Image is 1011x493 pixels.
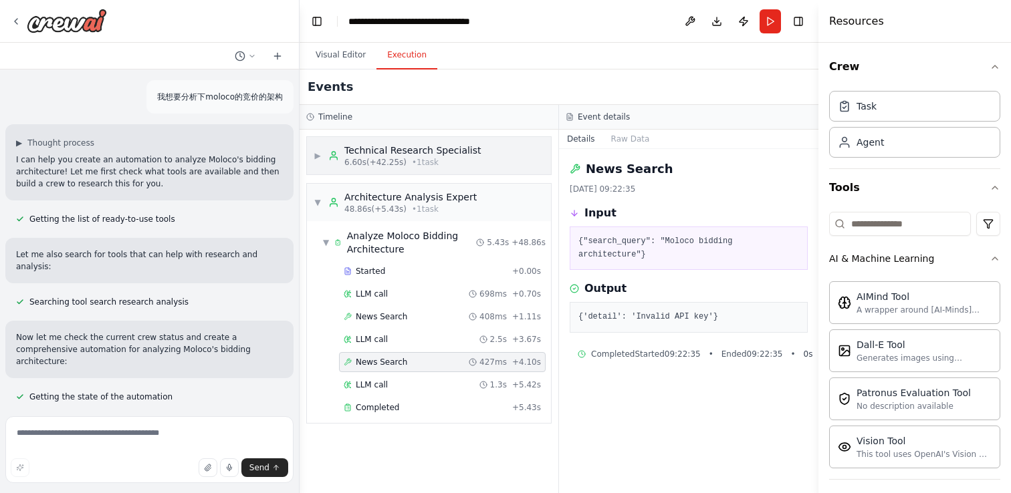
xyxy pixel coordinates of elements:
[490,334,507,345] span: 2.5s
[16,138,22,148] span: ▶
[512,357,541,367] span: + 4.10s
[586,160,673,178] h2: News Search
[356,357,407,367] span: News Search
[308,77,353,96] h2: Events
[790,349,795,359] span: •
[591,349,635,359] span: Completed
[789,12,808,31] button: Hide right sidebar
[857,290,992,303] div: AIMind Tool
[721,349,783,359] span: Ended 09:22:35
[29,391,173,402] span: Getting the state of the automation
[356,289,388,299] span: LLM call
[829,48,1000,86] button: Crew
[412,157,439,168] span: • 1 task
[804,349,813,359] span: 0 s
[512,379,541,390] span: + 5.42s
[829,86,1000,168] div: Crew
[29,214,175,224] span: Getting the list of ready-to-use tools
[356,402,399,413] span: Completed
[512,266,541,277] span: + 0.00s
[512,237,546,248] span: + 48.86s
[487,237,509,248] span: 5.43s
[220,458,239,477] button: Click to speak your automation idea
[29,297,189,307] span: Searching tool search research analysis
[857,434,992,448] div: Vision Tool
[857,305,992,315] div: A wrapper around [AI-Minds]([URL][DOMAIN_NAME]). Useful for when you need answers to questions fr...
[16,138,94,148] button: ▶Thought process
[603,130,658,148] button: Raw Data
[635,349,700,359] span: Started 09:22:35
[857,449,992,460] div: This tool uses OpenAI's Vision API to describe the contents of an image.
[578,112,630,122] h3: Event details
[229,48,261,64] button: Switch to previous chat
[829,169,1000,206] button: Tools
[857,386,971,399] div: Patronus Evaluation Tool
[27,138,94,148] span: Thought process
[241,458,288,477] button: Send
[344,204,407,214] span: 48.86s (+5.43s)
[16,331,283,367] p: Now let me check the current crew status and create a comprehensive automation for analyzing Molo...
[412,204,439,214] span: • 1 task
[318,112,352,122] h3: Timeline
[857,136,884,149] div: Agent
[829,13,884,29] h4: Resources
[348,15,499,28] nav: breadcrumb
[323,237,329,248] span: ▼
[512,289,541,299] span: + 0.70s
[479,311,507,322] span: 408ms
[838,440,851,454] img: Visiontool
[344,144,481,157] div: Technical Research Specialist
[356,266,385,277] span: Started
[479,289,507,299] span: 698ms
[829,252,934,265] div: AI & Machine Learning
[199,458,217,477] button: Upload files
[857,338,992,351] div: Dall-E Tool
[857,100,877,113] div: Task
[578,235,799,261] pre: {"search_query": "Moloco bidding architecture"}
[11,458,29,477] button: Improve this prompt
[490,379,507,390] span: 1.3s
[314,197,322,208] span: ▼
[344,157,407,168] span: 6.60s (+42.25s)
[570,184,808,194] div: [DATE] 09:22:35
[838,344,851,357] img: Dalletool
[838,296,851,309] img: Aimindtool
[356,334,388,345] span: LLM call
[829,241,1000,276] button: AI & Machine Learning
[584,205,616,221] h3: Input
[16,249,283,273] p: Let me also search for tools that can help with research and analysis:
[578,311,799,324] pre: {'detail': 'Invalid API key'}
[16,154,283,190] p: I can help you create an automation to analyze Moloco's bidding architecture! Let me first check ...
[27,9,107,33] img: Logo
[512,311,541,322] span: + 1.11s
[356,311,407,322] span: News Search
[829,276,1000,479] div: AI & Machine Learning
[305,41,376,69] button: Visual Editor
[347,229,477,256] span: Analyze Moloco Bidding Architecture
[376,41,437,69] button: Execution
[838,392,851,405] img: Patronusevaltool
[709,349,713,359] span: •
[249,462,269,473] span: Send
[559,130,603,148] button: Details
[356,379,388,390] span: LLM call
[314,150,322,161] span: ▶
[479,357,507,367] span: 427ms
[267,48,288,64] button: Start a new chat
[512,334,541,345] span: + 3.67s
[157,91,283,103] p: 我想要分析下moloco的竞价的架构
[857,401,971,412] div: No description available
[512,402,541,413] span: + 5.43s
[584,281,627,297] h3: Output
[857,353,992,363] div: Generates images using OpenAI's Dall-E model.
[308,12,326,31] button: Hide left sidebar
[344,190,477,204] div: Architecture Analysis Expert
